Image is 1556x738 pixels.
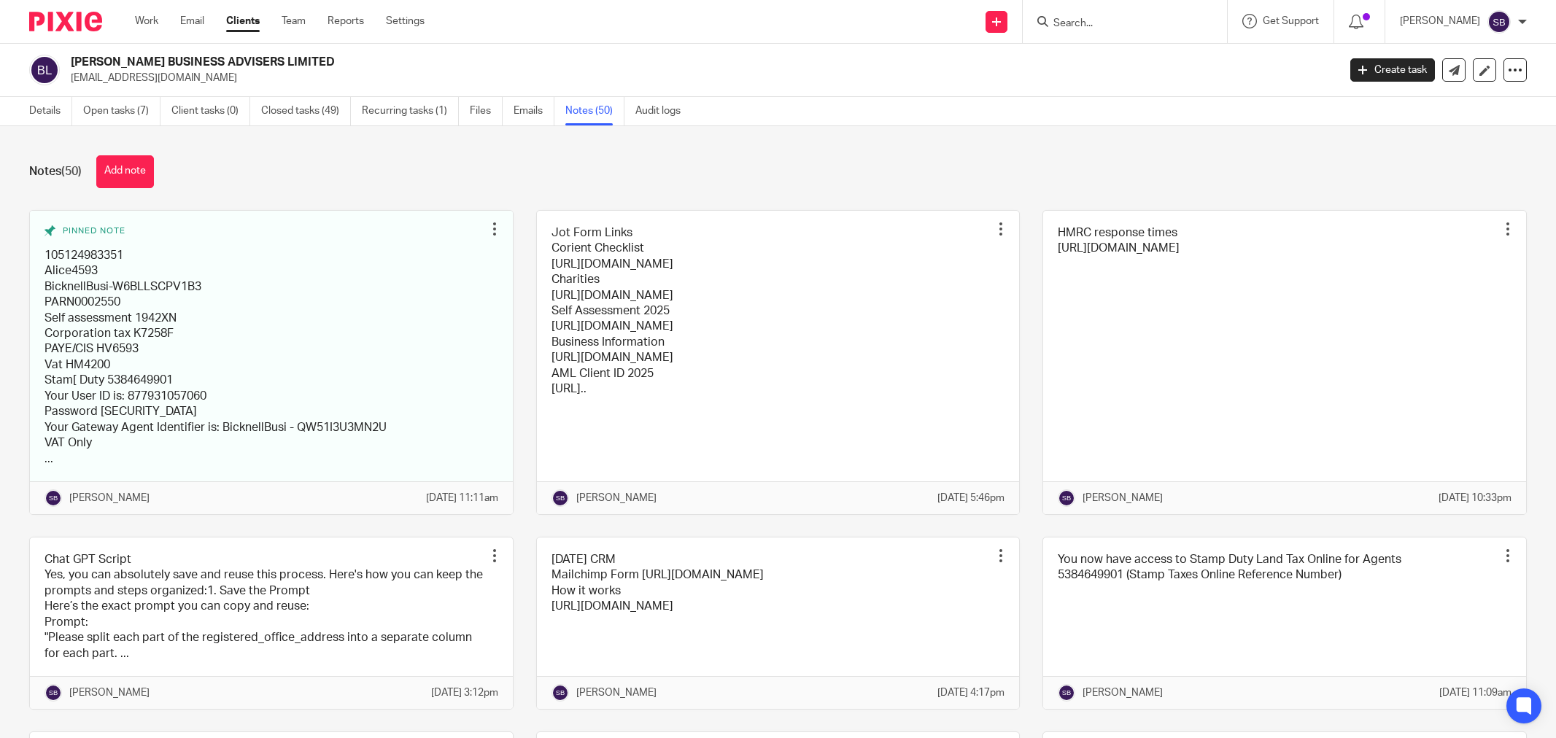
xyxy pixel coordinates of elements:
a: Work [135,14,158,28]
a: Client tasks (0) [171,97,250,125]
input: Search [1052,18,1183,31]
a: Create task [1350,58,1435,82]
img: svg%3E [44,489,62,507]
img: svg%3E [551,684,569,702]
a: Audit logs [635,97,692,125]
span: (50) [61,166,82,177]
p: [DATE] 11:11am [426,491,498,505]
p: [PERSON_NAME] [576,685,657,700]
p: [DATE] 4:17pm [937,685,1005,700]
img: Pixie [29,12,102,31]
p: [DATE] 10:33pm [1439,491,1512,505]
span: Get Support [1263,16,1319,26]
a: Details [29,97,72,125]
p: [PERSON_NAME] [1083,685,1163,700]
a: Files [470,97,503,125]
button: Add note [96,155,154,188]
img: svg%3E [44,684,62,702]
div: Pinned note [44,225,484,237]
a: Emails [514,97,554,125]
a: Notes (50) [565,97,624,125]
p: [PERSON_NAME] [69,685,150,700]
img: svg%3E [29,55,60,85]
p: [EMAIL_ADDRESS][DOMAIN_NAME] [71,71,1328,85]
img: svg%3E [1058,489,1075,507]
p: [PERSON_NAME] [576,491,657,505]
img: svg%3E [551,489,569,507]
p: [PERSON_NAME] [1400,14,1480,28]
a: Clients [226,14,260,28]
a: Open tasks (7) [83,97,160,125]
p: [DATE] 3:12pm [431,685,498,700]
a: Settings [386,14,425,28]
a: Reports [328,14,364,28]
p: [PERSON_NAME] [1083,491,1163,505]
img: svg%3E [1058,684,1075,702]
a: Team [282,14,306,28]
a: Closed tasks (49) [261,97,351,125]
p: [DATE] 11:09am [1439,685,1512,700]
h1: Notes [29,164,82,179]
p: [PERSON_NAME] [69,491,150,505]
a: Email [180,14,204,28]
img: svg%3E [1487,10,1511,34]
a: Recurring tasks (1) [362,97,459,125]
p: [DATE] 5:46pm [937,491,1005,505]
h2: [PERSON_NAME] BUSINESS ADVISERS LIMITED [71,55,1077,70]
